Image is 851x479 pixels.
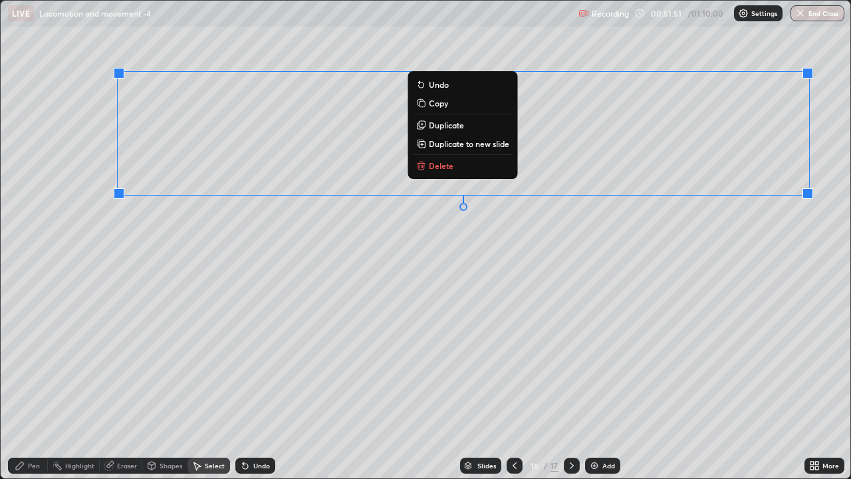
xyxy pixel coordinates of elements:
div: / [544,462,548,470]
button: Delete [413,158,512,174]
div: Select [205,462,225,469]
button: End Class [790,5,844,21]
img: recording.375f2c34.svg [578,8,589,19]
div: Undo [253,462,270,469]
div: Slides [477,462,496,469]
div: 17 [550,460,558,472]
button: Copy [413,95,512,111]
p: Copy [429,98,448,108]
button: Duplicate to new slide [413,136,512,152]
div: Pen [28,462,40,469]
img: class-settings-icons [738,8,749,19]
div: Highlight [65,462,94,469]
button: Duplicate [413,117,512,133]
p: Recording [592,9,629,19]
div: 16 [528,462,541,470]
button: Undo [413,77,512,92]
p: Delete [429,160,453,171]
p: Settings [751,10,777,17]
div: Shapes [160,462,182,469]
p: Undo [429,79,449,90]
div: Add [602,462,615,469]
img: add-slide-button [589,460,600,471]
div: Eraser [117,462,137,469]
p: LIVE [12,8,30,19]
img: end-class-cross [795,8,806,19]
p: Duplicate [429,120,464,130]
p: Locomotion and movement -4 [39,8,151,19]
div: More [822,462,839,469]
p: Duplicate to new slide [429,138,509,149]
